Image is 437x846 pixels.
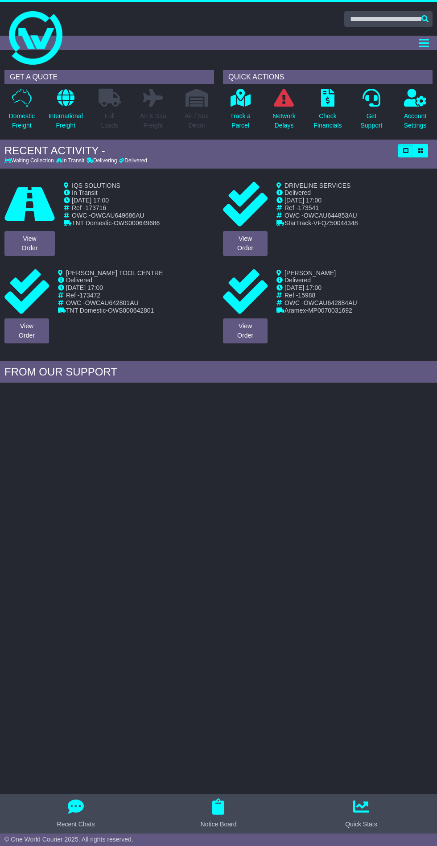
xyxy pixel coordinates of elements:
a: GetSupport [360,88,383,135]
a: ViewOrder [223,231,268,256]
span: MP0070031692 [308,307,352,314]
a: DomesticFreight [8,88,35,135]
button: Toggle navigation [415,36,433,50]
span: © One World Courier 2025. All rights reserved. [4,836,133,843]
div: Quick Stats [345,820,377,829]
span: [DATE] 17:00 [72,197,109,204]
span: [DATE] 17:00 [66,284,103,291]
span: TNT Domestic [72,219,111,227]
p: Track a Parcel [230,111,251,130]
div: QUICK ACTIONS [223,70,433,84]
a: Track aParcel [230,88,251,135]
span: [PERSON_NAME] TOOL CENTRE [66,269,163,276]
button: Quick Stats [340,799,383,829]
span: OWCAU642801AU [85,299,139,306]
span: OWCAU642884AU [304,299,357,306]
span: Delivered [284,276,311,284]
span: Delivered [284,189,311,196]
span: Delivered [66,276,92,284]
button: Recent Chats [52,799,100,829]
p: Account Settings [404,111,427,130]
span: StarTrack [284,219,311,227]
div: Notice Board [201,820,237,829]
td: Ref - [72,204,160,212]
a: NetworkDelays [272,88,296,135]
p: Full Loads [99,111,121,130]
span: [PERSON_NAME] [284,269,336,276]
p: Network Delays [272,111,295,130]
div: Delivered [118,157,147,164]
td: - [66,307,163,314]
p: Domestic Freight [9,111,35,130]
p: Air / Sea Depot [185,111,209,130]
td: - [284,219,358,227]
span: Aramex [284,307,306,314]
span: OWS000642801 [108,307,154,314]
p: Air & Sea Freight [140,111,166,130]
span: VFQZ50044348 [313,219,358,227]
a: CheckFinancials [313,88,342,135]
span: 15988 [298,292,315,299]
p: International Freight [49,111,83,130]
a: AccountSettings [404,88,427,135]
td: Ref - [66,292,163,299]
span: [DATE] 17:00 [284,197,322,204]
span: IQS SOLUTIONS [72,182,120,189]
a: InternationalFreight [48,88,83,135]
td: OWC - [66,299,163,307]
td: Ref - [284,204,358,212]
div: Waiting Collection [4,157,55,164]
div: In Transit [55,157,85,164]
span: In Transit [72,189,98,196]
span: OWCAU649686AU [91,212,144,219]
a: ViewOrder [223,318,268,343]
td: OWC - [284,299,357,307]
a: ViewOrder [4,318,49,343]
div: RECENT ACTIVITY - [4,144,394,157]
span: 173541 [298,204,319,211]
div: Recent Chats [57,820,95,829]
span: 173472 [79,292,100,299]
div: Delivering [85,157,118,164]
span: [DATE] 17:00 [284,284,322,291]
div: FROM OUR SUPPORT [4,366,433,379]
td: - [72,219,160,227]
span: TNT Domestic [66,307,106,314]
button: Notice Board [195,799,242,829]
span: DRIVELINE SERVICES [284,182,350,189]
td: - [284,307,357,314]
div: GET A QUOTE [4,70,214,84]
td: OWC - [72,212,160,219]
a: ViewOrder [4,231,55,256]
span: OWCAU644853AU [304,212,357,219]
p: Check Financials [313,111,342,130]
td: Ref - [284,292,357,299]
span: 173716 [85,204,106,211]
p: Get Support [360,111,382,130]
span: OWS000649686 [114,219,160,227]
td: OWC - [284,212,358,219]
